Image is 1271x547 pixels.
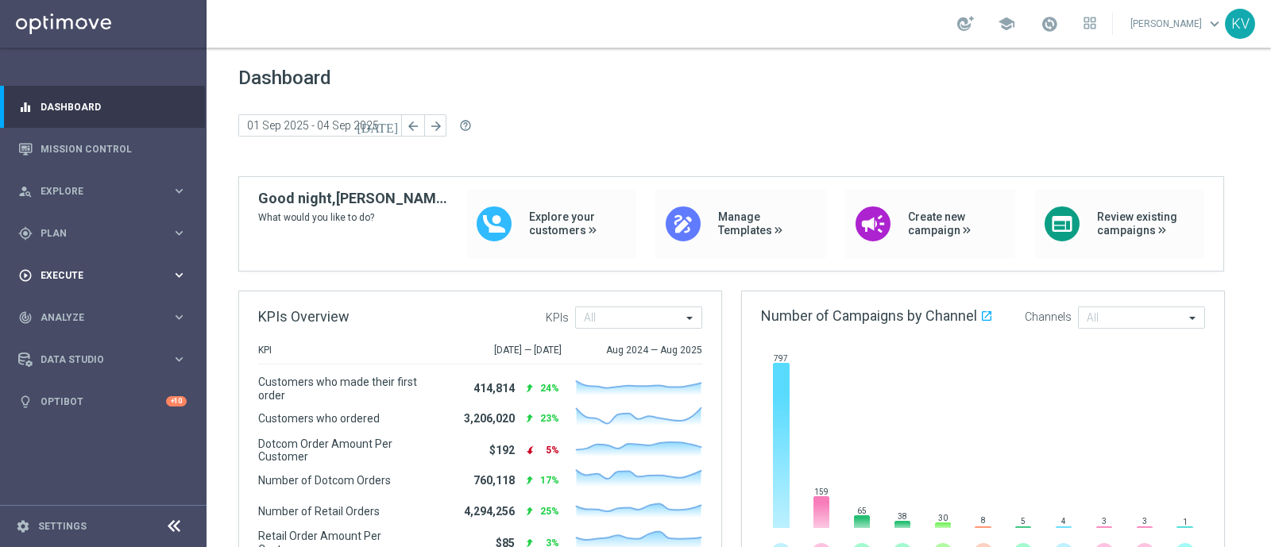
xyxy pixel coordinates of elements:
div: Explore [18,184,172,198]
div: +10 [166,396,187,406]
i: gps_fixed [18,226,33,241]
div: Mission Control [18,128,187,170]
button: person_search Explore keyboard_arrow_right [17,185,187,198]
div: Analyze [18,310,172,325]
i: keyboard_arrow_right [172,352,187,367]
span: school [998,15,1015,33]
span: Explore [41,187,172,196]
div: Data Studio [18,352,172,367]
div: Dashboard [18,86,187,128]
i: equalizer [18,100,33,114]
a: Mission Control [41,128,187,170]
a: Optibot [41,380,166,422]
button: equalizer Dashboard [17,101,187,114]
button: play_circle_outline Execute keyboard_arrow_right [17,269,187,282]
i: person_search [18,184,33,198]
span: Analyze [41,313,172,322]
div: Execute [18,268,172,283]
a: Settings [38,522,87,531]
a: Dashboard [41,86,187,128]
button: track_changes Analyze keyboard_arrow_right [17,311,187,324]
div: Optibot [18,380,187,422]
span: keyboard_arrow_down [1206,15,1223,33]
button: gps_fixed Plan keyboard_arrow_right [17,227,187,240]
i: keyboard_arrow_right [172,268,187,283]
div: KV [1225,9,1255,39]
i: lightbulb [18,395,33,409]
span: Execute [41,271,172,280]
button: lightbulb Optibot +10 [17,395,187,408]
i: keyboard_arrow_right [172,183,187,198]
i: settings [16,519,30,534]
i: play_circle_outline [18,268,33,283]
span: Data Studio [41,355,172,364]
i: track_changes [18,310,33,325]
a: [PERSON_NAME]keyboard_arrow_down [1129,12,1225,36]
div: Plan [18,226,172,241]
i: keyboard_arrow_right [172,225,187,241]
span: Plan [41,229,172,238]
i: keyboard_arrow_right [172,310,187,325]
button: Mission Control [17,143,187,156]
button: Data Studio keyboard_arrow_right [17,353,187,366]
